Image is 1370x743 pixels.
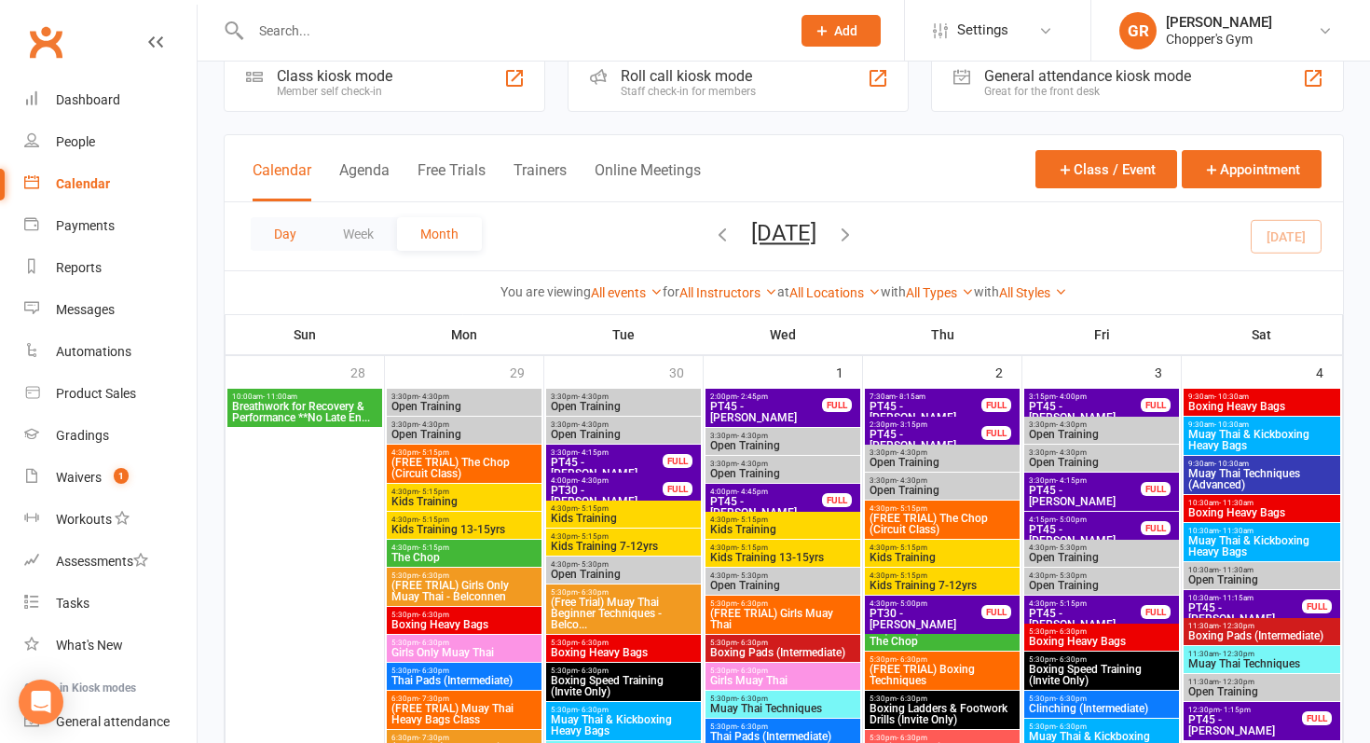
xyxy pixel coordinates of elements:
[869,485,1016,496] span: Open Training
[418,611,449,619] span: - 6:30pm
[550,532,697,541] span: 4:30pm
[390,457,538,479] span: (FREE TRIAL) The Chop (Circuit Class)
[24,457,197,499] a: Waivers 1
[737,543,768,552] span: - 5:15pm
[1187,499,1336,507] span: 10:30am
[245,18,777,44] input: Search...
[550,647,697,658] span: Boxing Heavy Bags
[869,664,1016,686] span: (FREE TRIAL) Boxing Techniques
[869,392,982,401] span: 7:30am
[984,85,1191,98] div: Great for the front desk
[709,675,856,686] span: Girls Muay Thai
[390,611,538,619] span: 5:30pm
[709,460,856,468] span: 3:30pm
[897,476,927,485] span: - 4:30pm
[390,429,538,440] span: Open Training
[709,639,856,647] span: 5:30pm
[1187,420,1336,429] span: 9:30am
[1220,706,1251,714] span: - 1:15pm
[226,315,385,354] th: Sun
[56,302,115,317] div: Messages
[869,448,1016,457] span: 3:30pm
[550,714,697,736] span: Muay Thai & Kickboxing Heavy Bags
[863,315,1022,354] th: Thu
[1214,420,1249,429] span: - 10:30am
[1028,457,1175,468] span: Open Training
[550,541,697,552] span: Kids Training 7-12yrs
[390,667,538,675] span: 5:30pm
[737,599,768,608] span: - 6:30pm
[1056,392,1087,401] span: - 4:00pm
[869,476,1016,485] span: 3:30pm
[709,703,856,714] span: Muay Thai Techniques
[1028,392,1142,401] span: 3:15pm
[869,608,982,630] span: PT30 - [PERSON_NAME]
[1166,31,1272,48] div: Chopper's Gym
[1028,580,1175,591] span: Open Training
[1166,14,1272,31] div: [PERSON_NAME]
[418,420,449,429] span: - 4:30pm
[1028,516,1142,524] span: 4:15pm
[390,401,538,412] span: Open Training
[19,680,63,724] div: Open Intercom Messenger
[339,161,390,201] button: Agenda
[984,67,1191,85] div: General attendance kiosk mode
[897,543,927,552] span: - 5:15pm
[869,552,1016,563] span: Kids Training
[1028,401,1142,423] span: PT45 - [PERSON_NAME]
[709,468,856,479] span: Open Training
[24,331,197,373] a: Automations
[24,163,197,205] a: Calendar
[231,392,378,401] span: 10:00am
[709,608,856,630] span: (FREE TRIAL) Girls Muay Thai
[24,247,197,289] a: Reports
[550,401,697,412] span: Open Training
[869,636,1016,647] span: The Chop
[1187,527,1336,535] span: 10:30am
[974,284,999,299] strong: with
[709,392,823,401] span: 2:00pm
[709,647,856,658] span: Boxing Pads (Intermediate)
[663,454,692,468] div: FULL
[709,432,856,440] span: 3:30pm
[709,488,823,496] span: 4:00pm
[822,493,852,507] div: FULL
[1219,650,1254,658] span: - 12:30pm
[418,488,449,496] span: - 5:15pm
[1028,476,1142,485] span: 3:30pm
[56,92,120,107] div: Dashboard
[1119,12,1157,49] div: GR
[1028,420,1175,429] span: 3:30pm
[56,470,102,485] div: Waivers
[1028,543,1175,552] span: 4:30pm
[578,639,609,647] span: - 6:30pm
[869,457,1016,468] span: Open Training
[1028,571,1175,580] span: 4:30pm
[24,701,197,743] a: General attendance kiosk mode
[22,19,69,65] a: Clubworx
[390,647,538,658] span: Girls Only Muay Thai
[1028,722,1175,731] span: 5:30pm
[1056,571,1087,580] span: - 5:30pm
[709,401,823,423] span: PT45 - [PERSON_NAME]
[906,285,974,300] a: All Types
[1028,703,1175,714] span: Clinching (Intermediate)
[897,504,927,513] span: - 5:15pm
[1187,706,1303,714] span: 12:30pm
[56,176,110,191] div: Calendar
[709,667,856,675] span: 5:30pm
[418,695,449,703] span: - 7:30pm
[789,285,881,300] a: All Locations
[981,426,1011,440] div: FULL
[1141,482,1171,496] div: FULL
[1141,521,1171,535] div: FULL
[1056,448,1087,457] span: - 4:30pm
[578,588,609,597] span: - 6:30pm
[957,9,1008,51] span: Settings
[1187,594,1303,602] span: 10:30am
[1155,356,1181,387] div: 3
[1316,356,1342,387] div: 4
[869,504,1016,513] span: 4:30pm
[1219,527,1254,535] span: - 11:30am
[390,580,538,602] span: (FREE TRIAL) Girls Only Muay Thai - Belconnen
